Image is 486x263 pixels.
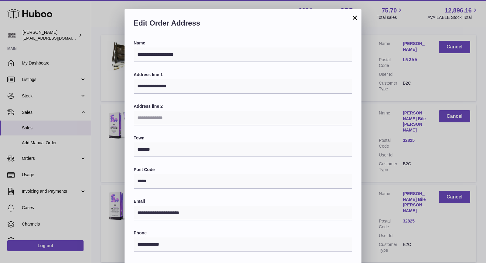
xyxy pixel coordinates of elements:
h2: Edit Order Address [134,18,352,31]
label: Phone [134,230,352,236]
label: Post Code [134,167,352,173]
label: Town [134,135,352,141]
label: Name [134,40,352,46]
button: × [351,14,358,21]
label: Address line 2 [134,103,352,109]
label: Address line 1 [134,72,352,78]
label: Email [134,198,352,204]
